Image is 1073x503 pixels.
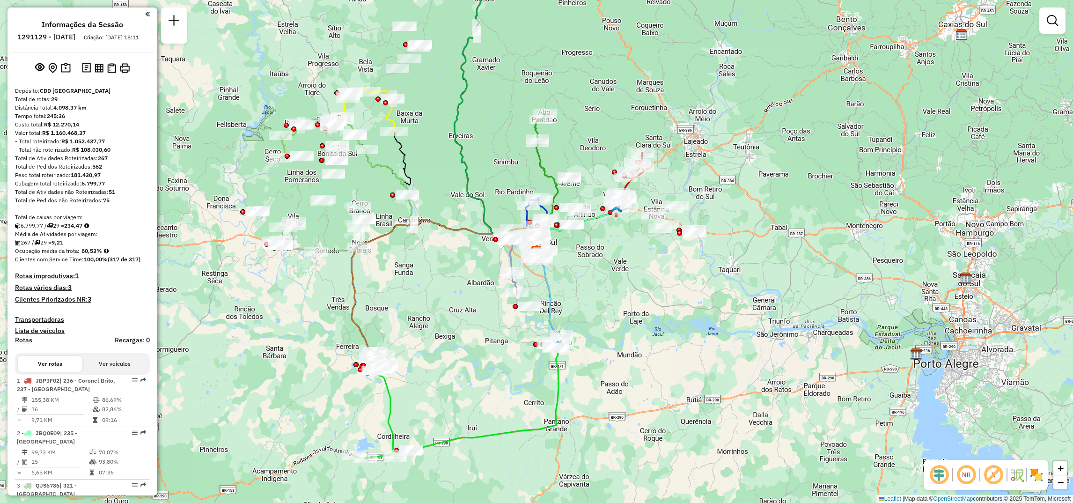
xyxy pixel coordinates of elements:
[102,415,146,425] td: 09:16
[641,209,664,219] div: Atividade não roteirizada - MINIMERCADO FAGUNDES
[15,327,150,335] h4: Lista de veículos
[108,256,140,263] strong: (317 de 317)
[82,356,147,372] button: Ver veículos
[89,450,96,455] i: % de utilização do peso
[102,395,146,405] td: 86,69%
[75,272,79,280] strong: 1
[648,223,672,233] div: Atividade não roteirizada - AMANDA APARECIDA DA
[17,377,115,392] span: 1 -
[326,146,349,155] div: Atividade não roteirizada - ERONILTON PUNTEL - E
[47,112,65,119] strong: 245:36
[15,272,150,280] h4: Rotas improdutivas:
[92,163,102,170] strong: 562
[683,228,706,237] div: Atividade não roteirizada - BAR E MINI MERCADO R
[500,224,523,234] div: Atividade não roteirizada - AGUIA MASTER
[51,96,58,103] strong: 29
[15,238,150,247] div: 267 / 29 =
[568,204,591,214] div: Atividade não roteirizada - 55.379.535 MATEUS DE BORBA
[132,430,138,436] em: Opções
[325,155,348,165] div: Atividade não roteirizada - LEA PETRY- ME
[15,247,80,254] span: Ocupação média da frota:
[89,459,96,465] i: % de utilização da cubagem
[610,206,622,218] img: Venâncio Aires
[44,121,79,128] strong: R$ 12.270,14
[81,247,102,254] strong: 80,53%
[17,415,22,425] td: =
[1029,467,1044,482] img: Exibir/Ocultar setores
[22,459,28,465] i: Total de Atividades
[47,223,53,229] i: Total de rotas
[1053,475,1067,489] a: Zoom out
[33,60,46,75] button: Exibir sessão original
[955,464,977,486] span: Ocultar NR
[15,240,21,245] i: Total de Atividades
[140,377,146,383] em: Rota exportada
[31,415,92,425] td: 9,71 KM
[88,295,91,303] strong: 3
[392,22,416,31] div: Atividade não roteirizada - COMERCIAL ANDRADE
[84,256,108,263] strong: 100,00%
[61,138,105,145] strong: R$ 1.052.437,77
[15,137,150,146] div: - Total roteirizado:
[68,283,72,292] strong: 3
[15,171,150,179] div: Peso total roteirizado:
[31,405,92,414] td: 16
[109,188,115,195] strong: 51
[1009,467,1024,482] img: Fluxo de ruas
[15,104,150,112] div: Distância Total:
[396,190,419,200] div: Atividade não roteirizada - MERCEARIA E PARADOURO PASSA SETE LTDA.
[933,496,973,502] a: OpenStreetMap
[407,42,430,52] div: Atividade não roteirizada - LILIANE DA ROSA DE MORAES
[80,33,143,42] div: Criação: [DATE] 18:11
[362,356,386,365] div: Atividade não roteirizada - FERNANDO STAHL
[518,302,542,311] div: Atividade não roteirizada - BAR MINI MARC TANA
[660,204,683,213] div: Atividade não roteirizada - JOSIMARI DA SILVA BO
[18,356,82,372] button: Ver rotas
[1058,462,1064,474] span: +
[15,154,150,163] div: Total de Atividades Roteirizadas:
[15,120,150,129] div: Custo total:
[115,336,150,344] h4: Recargas: 0
[928,464,950,486] span: Ocultar deslocamento
[31,468,89,477] td: 6,65 KM
[31,395,92,405] td: 155,38 KM
[98,468,146,477] td: 07:36
[568,207,591,216] div: Atividade não roteirizada - COMERCIAL SEIVAL
[559,203,583,212] div: Atividade não roteirizada - ADRIANA INES VOGT -
[93,397,100,403] i: % de utilização do peso
[40,87,110,94] strong: CDD [GEOGRAPHIC_DATA]
[64,222,82,229] strong: 234,47
[22,397,28,403] i: Distância Total
[15,336,32,344] a: Rotas
[15,223,21,229] i: Cubagem total roteirizado
[655,220,679,229] div: Atividade não roteirizada - LUCAS ISMAEL DOS REI
[102,405,146,414] td: 82,86%
[98,155,108,162] strong: 267
[982,464,1005,486] span: Exibir rótulo
[98,448,146,457] td: 70,07%
[103,197,110,204] strong: 75
[42,20,123,29] h4: Informações da Sessão
[17,429,77,445] span: | 235 - [GEOGRAPHIC_DATA]
[89,470,94,475] i: Tempo total em rota
[332,114,345,126] img: Sobradinho
[93,407,100,412] i: % de utilização da cubagem
[409,40,432,49] div: Atividade não roteirizada - NATALIA VIEIRA DE CAMARGO
[903,496,904,502] span: |
[15,316,150,324] h4: Transportadoras
[98,457,146,466] td: 93,80%
[140,430,146,436] em: Rota exportada
[408,41,431,51] div: Atividade não roteirizada - Diane torrel
[15,196,150,205] div: Total de Pedidos não Roteirizados:
[876,495,1073,503] div: Map data © contributors,© 2025 TomTom, Microsoft
[682,225,706,235] div: Atividade não roteirizada - MERCADO MARIANTE LTD
[247,206,270,215] div: Atividade não roteirizada - GERSON ERVINO HALBER
[15,296,150,303] h4: Clientes Priorizados NR:
[559,220,583,229] div: Atividade não roteirizada - IRMAOS SCHUSTER LTDA
[36,377,59,384] span: JBP3F02
[81,180,105,187] strong: 6.799,77
[386,64,409,73] div: Atividade não roteirizada - VILMA FERREIRA DA SILVA
[15,163,150,171] div: Total de Pedidos Roteirizados:
[53,104,87,111] strong: 4.098,37 km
